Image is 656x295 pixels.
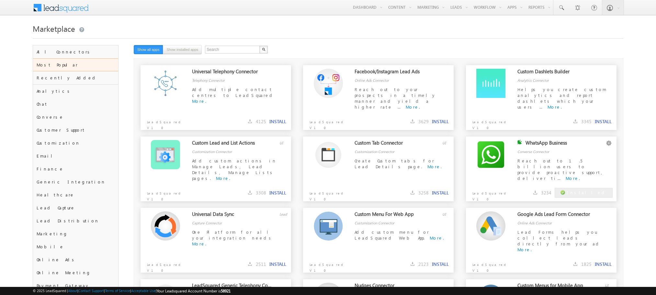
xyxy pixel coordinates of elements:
p: LeadSquared V1.0 [141,116,201,131]
div: All Connectors [33,45,118,58]
button: INSTALL [269,261,286,267]
span: One Platform for all your integration needs [192,229,273,241]
a: More. [430,235,444,241]
img: Alternate Logo [151,211,180,241]
p: LeadSquared V1.0 [303,187,364,202]
img: Alternate Logo [476,211,505,241]
span: 4125 [256,118,266,124]
img: downloads [248,119,252,123]
img: downloads [573,262,577,266]
p: LeadSquared V1.0 [141,258,201,273]
img: downloads [248,191,252,195]
img: Alternate Logo [151,140,180,169]
img: downloads [411,262,414,266]
button: INSTALL [432,261,449,267]
p: LeadSquared V1.0 [303,258,364,273]
a: Contact Support [78,289,104,293]
button: INSTALL [269,119,286,124]
div: Customization [33,136,118,149]
img: Search [262,48,265,51]
div: Custom Lead and List Actions [192,140,271,149]
a: More. [427,164,442,169]
button: INSTALL [432,119,449,124]
span: Lead Forms helps you collect leads directly from your ad [517,229,601,246]
div: Analytics [33,85,118,98]
span: Add multiple contact centres to LeadSquared [192,87,275,98]
div: Google Ads Lead Form Connector [517,211,597,220]
div: Custom Dashlets Builder [517,68,597,77]
a: More. [216,175,230,181]
span: 3345 [581,118,592,124]
p: LeadSquared V1.0 [141,187,201,202]
div: Lead Distribution [33,214,118,227]
div: Marketing [33,227,118,240]
span: 3629 [418,118,429,124]
div: Payment Gateway [33,279,118,292]
a: More. [548,104,562,110]
div: Custom Menu For Web App [355,211,434,220]
a: Terms of Service [105,289,130,293]
a: More. [517,247,532,252]
button: INSTALL [595,261,612,267]
a: More. [192,241,206,246]
span: 2123 [418,261,429,267]
img: downloads [411,119,414,123]
div: Email [33,149,118,162]
div: Recently Added [33,71,118,84]
div: LeadSquared Generic Telephony Connector [192,282,271,291]
div: Nudges Connector [355,282,434,291]
div: Lead Capture [33,201,118,214]
span: 58921 [221,289,231,293]
img: Alternate Logo [476,140,505,169]
span: 3258 [418,190,429,196]
p: LeadSquared V1.0 [466,187,526,202]
img: downloads [573,119,577,123]
img: downloads [533,191,537,195]
img: Alternate Logo [313,211,343,241]
span: 1825 [581,261,592,267]
div: Universal Telephony Connector [192,68,271,77]
span: Reach out to 1.5 billion users to provide proactive support, deliver ti... [517,158,605,181]
img: Alternate Logo [151,69,180,98]
span: Marketplace [33,23,75,34]
div: Custom Menus for Mobile App [517,282,597,291]
span: 3234 [541,190,551,196]
button: Show all apps [134,45,163,54]
img: Alternate Logo [314,69,343,98]
img: downloads [411,191,414,195]
div: WhatsApp Business [526,140,605,149]
a: More. [406,104,420,110]
div: Custom Tab Connector [355,140,434,149]
span: 2511 [256,261,266,267]
button: INSTALL [595,119,612,124]
a: Acceptable Use [131,289,156,293]
span: Reach out to your prospects in a timely manner and yield a higher rate ... [355,87,436,110]
div: Online Ads [33,253,118,266]
div: Online Meeting [33,266,118,279]
img: Alternate Logo [476,69,505,98]
span: Helps you create custom analytics and report dashlets which your users ... [517,87,606,110]
div: Converse [33,111,118,124]
span: Installed [567,190,607,195]
a: More. [192,98,206,104]
div: Healthcare [33,188,118,201]
div: Universal Data Sync [192,211,271,220]
button: INSTALL [432,190,449,196]
p: LeadSquared V1.0 [466,116,526,131]
div: Most Popular [33,58,118,71]
span: © 2025 LeadSquared | | | | | [33,288,231,294]
div: Generic Integration [33,175,118,188]
p: LeadSquared V1.0 [466,258,526,273]
div: Mobile [33,240,118,253]
span: 3308 [256,190,266,196]
div: Finance [33,162,118,175]
a: About [68,289,77,293]
span: Create Custom tabs for Lead Details page. [355,158,434,169]
img: Alternate Logo [315,142,341,168]
div: Facebook/Instagram Lead Ads [355,68,434,77]
span: Add custom menu for LeadSquared Web App. [355,229,429,241]
span: Your Leadsquared Account Number is [157,289,231,293]
img: downloads [248,262,252,266]
p: LeadSquared V1.0 [303,116,364,131]
button: INSTALL [269,190,286,196]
